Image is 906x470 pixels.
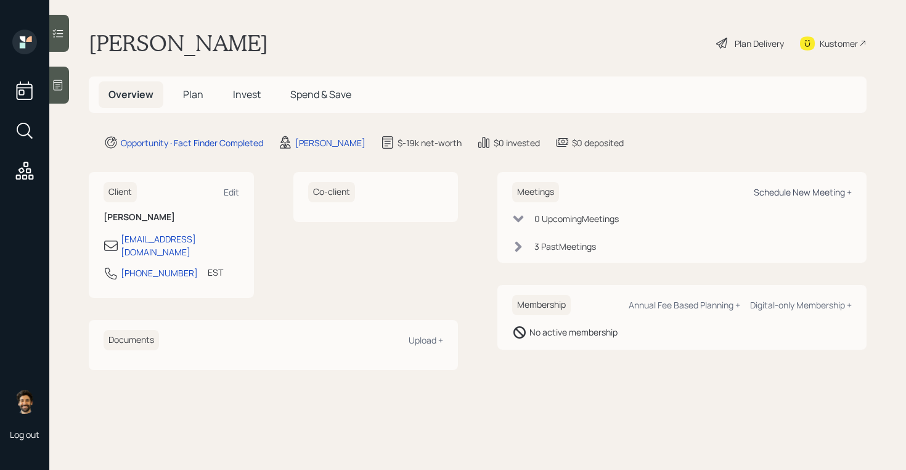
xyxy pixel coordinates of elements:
[121,136,263,149] div: Opportunity · Fact Finder Completed
[735,37,784,50] div: Plan Delivery
[754,186,852,198] div: Schedule New Meeting +
[290,88,351,101] span: Spend & Save
[512,295,571,315] h6: Membership
[12,389,37,414] img: eric-schwartz-headshot.png
[308,182,355,202] h6: Co-client
[534,212,619,225] div: 0 Upcoming Meeting s
[512,182,559,202] h6: Meetings
[398,136,462,149] div: $-19k net-worth
[629,299,740,311] div: Annual Fee Based Planning +
[572,136,624,149] div: $0 deposited
[494,136,540,149] div: $0 invested
[529,326,618,339] div: No active membership
[295,136,365,149] div: [PERSON_NAME]
[121,266,198,279] div: [PHONE_NUMBER]
[10,429,39,440] div: Log out
[534,240,596,253] div: 3 Past Meeting s
[104,182,137,202] h6: Client
[208,266,223,279] div: EST
[820,37,858,50] div: Kustomer
[89,30,268,57] h1: [PERSON_NAME]
[104,212,239,223] h6: [PERSON_NAME]
[108,88,153,101] span: Overview
[183,88,203,101] span: Plan
[409,334,443,346] div: Upload +
[121,233,239,258] div: [EMAIL_ADDRESS][DOMAIN_NAME]
[104,330,159,350] h6: Documents
[233,88,261,101] span: Invest
[224,186,239,198] div: Edit
[750,299,852,311] div: Digital-only Membership +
